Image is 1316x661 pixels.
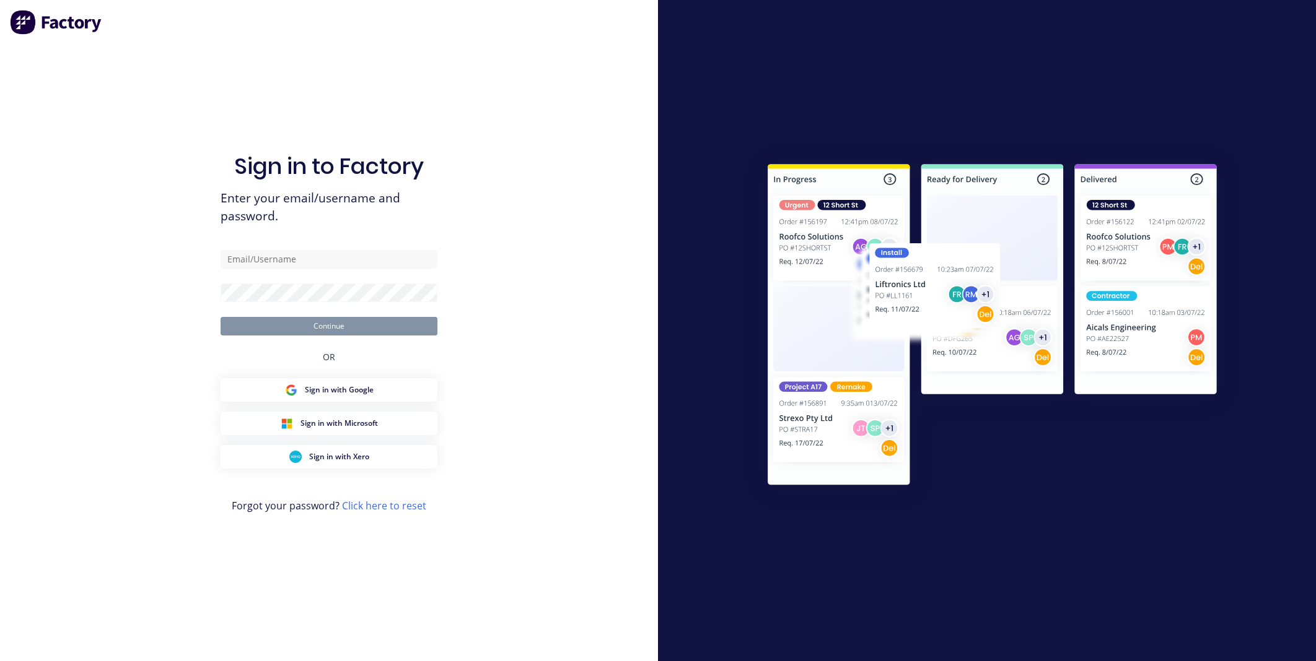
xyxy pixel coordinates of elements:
button: Continue [221,317,437,335]
img: Xero Sign in [289,451,302,463]
img: Factory [10,10,103,35]
span: Sign in with Xero [309,451,369,462]
input: Email/Username [221,250,437,269]
img: Google Sign in [285,384,297,396]
img: Microsoft Sign in [281,417,293,430]
button: Google Sign inSign in with Google [221,378,437,402]
a: Click here to reset [342,499,426,512]
button: Microsoft Sign inSign in with Microsoft [221,412,437,435]
button: Xero Sign inSign in with Xero [221,445,437,469]
span: Forgot your password? [232,498,426,513]
span: Enter your email/username and password. [221,189,437,225]
div: OR [323,335,335,378]
img: Sign in [740,139,1244,514]
span: Sign in with Microsoft [300,418,378,429]
h1: Sign in to Factory [234,153,424,179]
span: Sign in with Google [305,384,374,395]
